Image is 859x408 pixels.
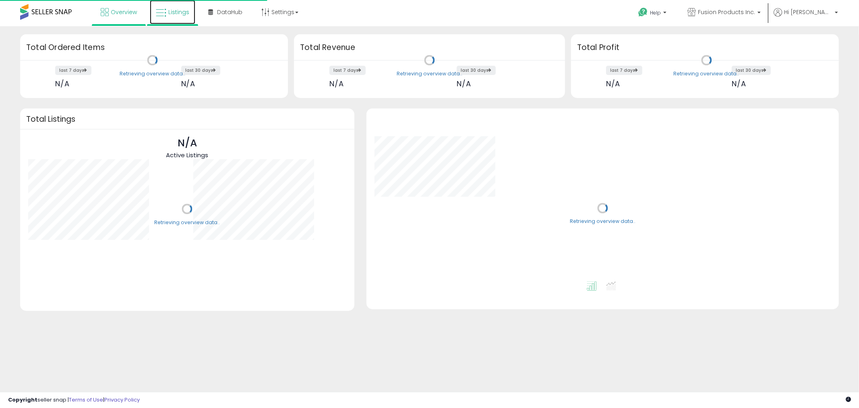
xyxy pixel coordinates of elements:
[570,218,635,225] div: Retrieving overview data..
[168,8,189,16] span: Listings
[632,1,675,26] a: Help
[217,8,242,16] span: DataHub
[120,70,185,77] div: Retrieving overview data..
[154,219,220,226] div: Retrieving overview data..
[397,70,462,77] div: Retrieving overview data..
[698,8,755,16] span: Fusion Products Inc.
[111,8,137,16] span: Overview
[638,7,648,17] i: Get Help
[674,70,739,77] div: Retrieving overview data..
[650,9,661,16] span: Help
[774,8,838,26] a: Hi [PERSON_NAME]
[784,8,832,16] span: Hi [PERSON_NAME]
